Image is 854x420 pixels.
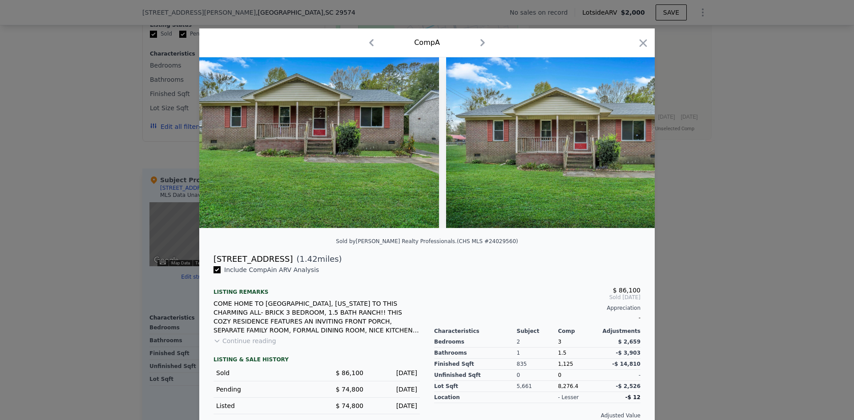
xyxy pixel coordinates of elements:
div: [STREET_ADDRESS] [213,253,293,265]
div: 835 [517,359,558,370]
img: Property Img [183,57,439,228]
div: Comp A [414,37,440,48]
div: (CHS MLS #24029560) [457,238,518,244]
div: - [599,370,640,381]
span: $ 86,100 [336,369,363,376]
div: Finished Sqft [434,359,517,370]
span: $ 74,800 [336,402,363,409]
span: -$ 2,526 [616,383,640,389]
div: Adjustments [599,328,640,335]
span: -$ 3,903 [616,350,640,356]
span: 3 [558,339,561,345]
div: Pending [216,385,310,394]
div: Listing remarks [213,281,420,296]
button: Continue reading [213,336,276,345]
span: $ 86,100 [613,287,640,294]
div: [DATE] [371,385,417,394]
div: 2 [517,336,558,348]
div: COME HOME TO [GEOGRAPHIC_DATA], [US_STATE] TO THIS CHARMING ALL- BRICK 3 BEDROOM, 1.5 BATH RANCH!... [213,299,420,335]
span: Sold [DATE] [434,294,640,301]
span: $ 74,800 [336,386,363,393]
img: Property Img [446,57,702,228]
div: Bathrooms [434,348,517,359]
div: Characteristics [434,328,517,335]
span: -$ 14,810 [612,361,640,367]
div: Unfinished Sqft [434,370,517,381]
div: - [434,312,640,324]
span: 0 [558,372,561,378]
span: -$ 12 [625,394,640,400]
div: Lot Sqft [434,381,517,392]
div: Bedrooms [434,336,517,348]
div: Appreciation [434,304,640,312]
div: 1 [517,348,558,359]
span: 8,276.4 [558,383,578,389]
div: Sold by [PERSON_NAME] Realty Professionals . [336,238,457,244]
div: location [434,392,517,403]
span: Include Comp A in ARV Analysis [221,266,322,273]
span: 1,125 [558,361,573,367]
span: ( miles) [293,253,342,265]
div: Sold [216,368,310,377]
div: Comp [558,328,599,335]
div: 1.5 [558,348,599,359]
span: 1.42 [300,254,318,264]
div: [DATE] [371,368,417,377]
div: [DATE] [371,401,417,410]
div: Adjusted Value [434,412,640,419]
div: LISTING & SALE HISTORY [213,356,420,365]
div: 0 [517,370,558,381]
div: Subject [517,328,558,335]
span: $ 2,659 [618,339,640,345]
div: 5,661 [517,381,558,392]
div: Listed [216,401,310,410]
div: - lesser [558,394,579,401]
